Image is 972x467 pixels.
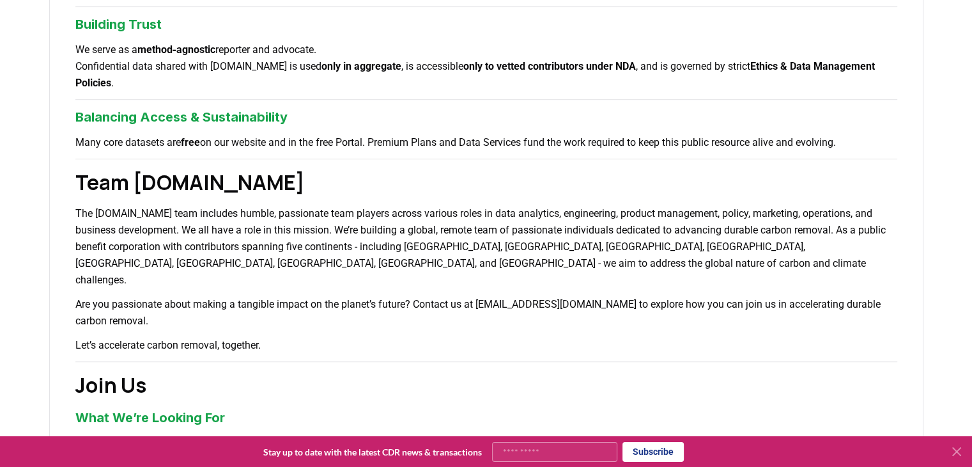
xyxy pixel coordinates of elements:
[75,435,897,450] li: – Clean & analyse datasets, resolve inconsistencies, conduct primary research
[75,296,897,329] p: Are you passionate about making a tangible impact on the planet’s future? Contact us at [EMAIL_AD...
[75,107,897,127] h3: Balancing Access & Sustainability
[75,408,897,427] h3: What We’re Looking For
[181,136,200,148] strong: free
[75,42,897,91] p: We serve as a reporter and advocate. Confidential data shared with [DOMAIN_NAME] is used , is acc...
[75,15,897,34] h3: Building Trust
[75,205,897,289] p: The [DOMAIN_NAME] team includes humble, passionate team players across various roles in data anal...
[75,167,897,198] h2: Team [DOMAIN_NAME]
[75,370,897,400] h2: Join Us
[463,60,636,72] strong: only to vetted contributors under NDA
[75,134,897,151] p: Many core datasets are on our website and in the free Portal. Premium Plans and Data Services fun...
[321,60,401,72] strong: only in aggregate
[75,60,875,89] strong: Ethics & Data Management Policies
[75,337,897,354] p: Let’s accelerate carbon removal, together.
[137,44,216,56] strong: method‑agnostic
